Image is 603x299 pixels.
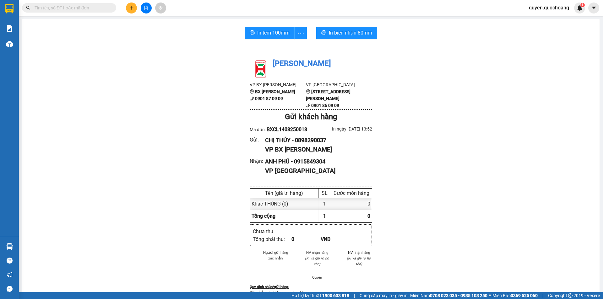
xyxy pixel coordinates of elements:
span: ⚪️ [489,294,491,297]
div: Chưa thu [253,227,291,235]
span: 0 [367,213,370,219]
div: In ngày: [DATE] 13:52 [311,125,372,132]
button: printerIn biên nhận 80mm [316,27,377,39]
strong: 1900 633 818 [322,293,349,298]
span: quyen.quochoang [524,4,574,12]
span: Tổng cộng [252,213,275,219]
span: In biên nhận 80mm [329,29,372,37]
p: Biên nhận có giá trị trong vòng 10 ngày. [250,290,372,295]
span: search [26,6,30,10]
span: phone [250,96,254,101]
div: Cước món hàng [333,190,370,196]
span: BXCL1408250018 [267,126,307,132]
span: caret-down [591,5,597,11]
img: solution-icon [6,25,13,32]
span: notification [7,272,13,278]
strong: 0708 023 035 - 0935 103 250 [430,293,487,298]
span: In tem 100mm [257,29,290,37]
button: caret-down [588,3,599,13]
div: VP BX [PERSON_NAME] [265,145,367,154]
img: warehouse-icon [6,41,13,47]
div: SL [320,190,329,196]
button: file-add [141,3,152,13]
strong: 0369 525 060 [511,293,538,298]
img: logo.jpg [250,58,272,80]
li: NV nhận hàng [345,250,372,255]
span: Khác - THÙNG (0) [252,201,288,207]
div: Gửi khách hàng [250,111,372,123]
li: VP BX [PERSON_NAME] [250,81,306,88]
img: warehouse-icon [6,243,13,250]
span: copyright [568,293,573,298]
span: environment [250,89,254,94]
span: Hỗ trợ kỹ thuật: [291,292,349,299]
div: 0 [291,235,321,243]
div: 1 [318,198,331,210]
div: Quy định nhận/gửi hàng : [250,284,372,290]
b: 0901 87 09 09 [255,96,283,101]
div: Tên (giá trị hàng) [252,190,317,196]
span: | [542,292,543,299]
sup: 1 [580,3,585,7]
button: more [294,27,307,39]
input: Tìm tên, số ĐT hoặc mã đơn [35,4,109,11]
li: Quyên [304,275,331,280]
li: VP [GEOGRAPHIC_DATA] [306,81,362,88]
span: printer [321,30,326,36]
span: more [295,29,307,37]
button: aim [155,3,166,13]
div: Gửi : [250,136,265,144]
span: 1 [323,213,326,219]
li: NV nhận hàng [304,250,331,255]
img: icon-new-feature [577,5,583,11]
div: VND [321,235,350,243]
span: | [354,292,355,299]
b: [STREET_ADDRESS][PERSON_NAME] [306,89,350,101]
i: (Kí và ghi rõ họ tên) [305,256,329,266]
span: question-circle [7,258,13,264]
span: file-add [144,6,148,10]
div: Nhận : [250,157,265,165]
span: Cung cấp máy in - giấy in: [360,292,409,299]
span: 1 [581,3,584,7]
i: (Kí và ghi rõ họ tên) [347,256,371,266]
img: logo-vxr [5,4,14,13]
span: environment [306,89,310,94]
b: BX [PERSON_NAME] [255,89,295,94]
div: ANH PHÚ - 0915849304 [265,157,367,166]
span: message [7,286,13,292]
div: CHỊ THÚY - 0898290037 [265,136,367,145]
span: phone [306,103,310,108]
span: plus [129,6,134,10]
div: Tổng phải thu : [253,235,291,243]
div: Mã đơn: [250,125,311,133]
div: 0 [331,198,372,210]
li: [PERSON_NAME] [250,58,372,70]
span: printer [250,30,255,36]
button: printerIn tem 100mm [245,27,295,39]
span: Miền Nam [410,292,487,299]
li: Người gửi hàng xác nhận [262,250,289,261]
span: aim [158,6,163,10]
div: VP [GEOGRAPHIC_DATA] [265,166,367,176]
span: Miền Bắc [492,292,538,299]
button: plus [126,3,137,13]
b: 0901 86 09 09 [311,103,339,108]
